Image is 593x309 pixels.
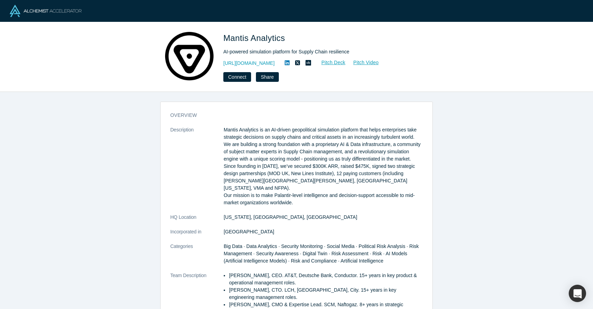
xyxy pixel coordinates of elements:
[223,33,287,43] span: Mantis Analytics
[170,112,413,119] h3: overview
[170,243,224,272] dt: Categories
[224,228,423,235] dd: [GEOGRAPHIC_DATA]
[346,59,379,67] a: Pitch Video
[223,72,251,82] button: Connect
[170,126,224,214] dt: Description
[224,243,419,264] span: Big Data · Data Analytics · Security Monitoring · Social Media · Political Risk Analysis · Risk M...
[256,72,278,82] button: Share
[224,214,423,221] dd: [US_STATE], [GEOGRAPHIC_DATA], [GEOGRAPHIC_DATA]
[165,32,214,80] img: Mantis Analytics's Logo
[223,60,275,67] a: [URL][DOMAIN_NAME]
[229,286,423,301] li: [PERSON_NAME], CTO. LCH, [GEOGRAPHIC_DATA], City. 15+ years in key engineering management roles.
[10,5,81,17] img: Alchemist Logo
[170,228,224,243] dt: Incorporated in
[314,59,346,67] a: Pitch Deck
[170,214,224,228] dt: HQ Location
[224,126,423,206] p: Mantis Analytics is an AI-driven geopolitical simulation platform that helps enterprises take str...
[223,48,418,55] div: AI-powered simulation platform for Supply Chain resilience
[229,272,423,286] li: [PERSON_NAME], CEO. AT&T, Deutsche Bank, Conductor. 15+ years in key product & operational manage...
